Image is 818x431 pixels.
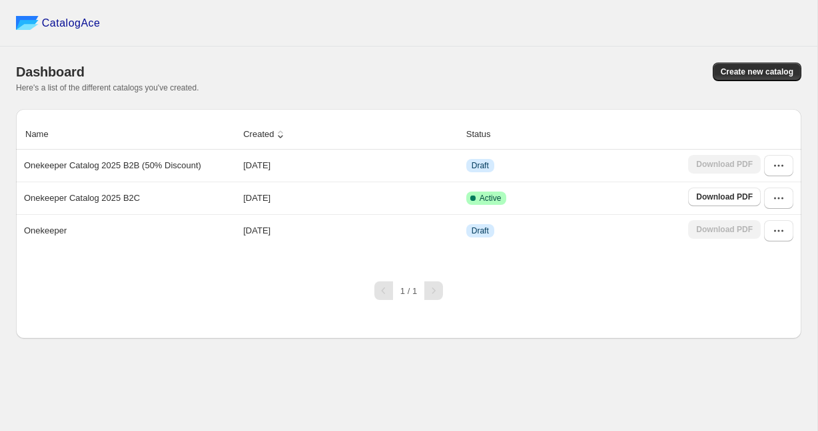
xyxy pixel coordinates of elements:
span: Draft [472,160,489,171]
button: Create new catalog [713,63,801,81]
span: Active [480,193,502,204]
p: Onekeeper Catalog 2025 B2B (50% Discount) [24,159,201,172]
button: Name [23,122,64,147]
span: Dashboard [16,65,85,79]
span: CatalogAce [42,17,101,30]
span: Download PDF [696,192,753,202]
span: Create new catalog [721,67,793,77]
span: 1 / 1 [400,286,417,296]
p: Onekeeper Catalog 2025 B2C [24,192,140,205]
td: [DATE] [239,150,462,182]
button: Created [241,122,289,147]
td: [DATE] [239,214,462,247]
span: Here's a list of the different catalogs you've created. [16,83,199,92]
td: [DATE] [239,182,462,214]
button: Status [464,122,506,147]
p: Onekeeper [24,224,67,237]
span: Draft [472,225,489,236]
a: Download PDF [688,188,761,206]
img: catalog ace [16,16,39,30]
